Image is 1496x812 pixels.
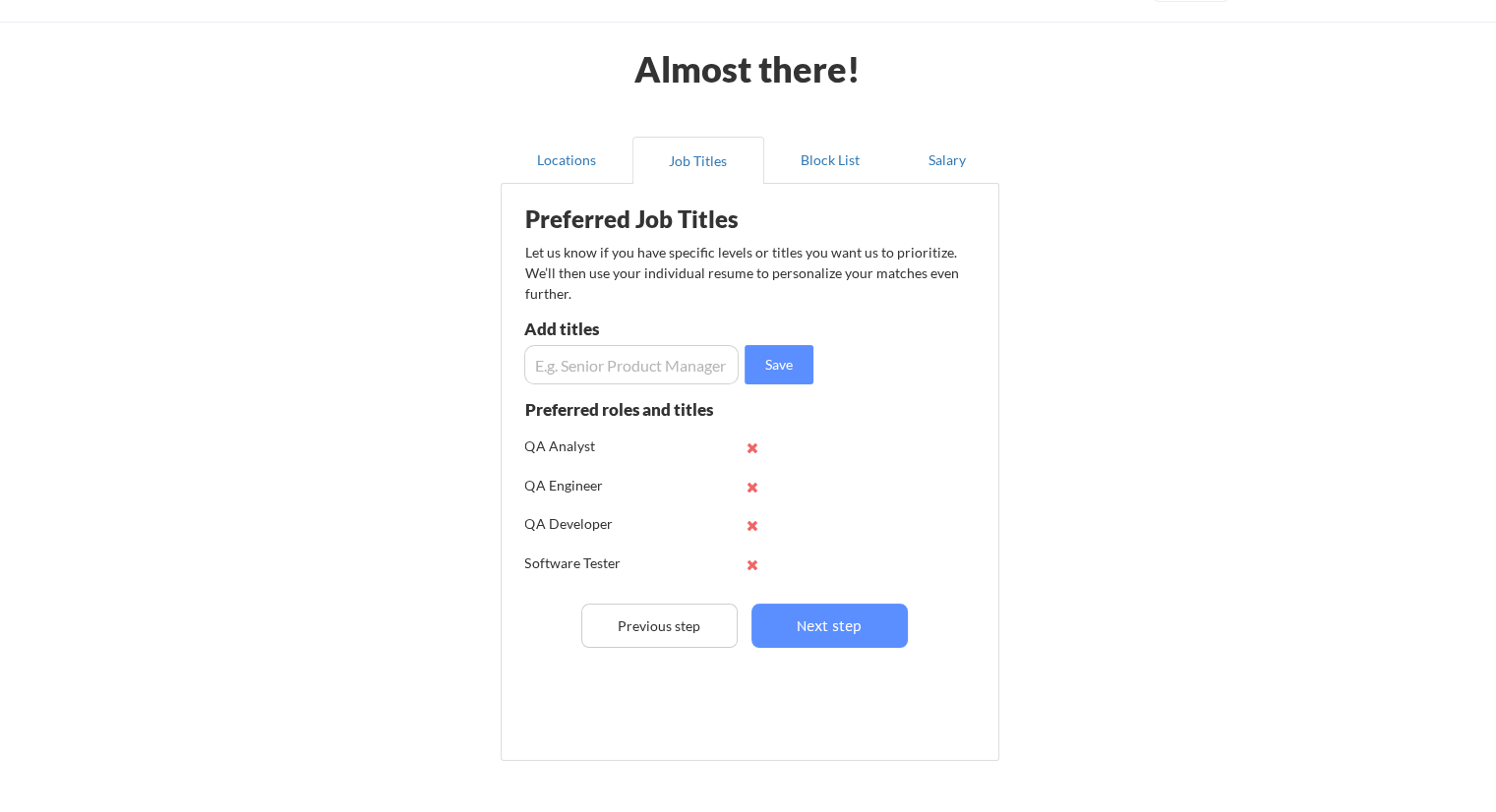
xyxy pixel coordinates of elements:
button: Salary [896,137,999,184]
button: Job Titles [632,137,764,184]
button: Previous step [581,604,738,648]
div: Let us know if you have specific levels or titles you want us to prioritize. We’ll then use your ... [525,242,961,304]
input: E.g. Senior Product Manager [524,345,739,384]
div: QA Engineer [525,476,654,495]
div: QA Developer [525,514,654,534]
div: Almost there! [610,51,884,87]
div: Preferred roles and titles [525,401,738,418]
div: Preferred Job Titles [525,207,773,231]
button: Locations [501,137,632,184]
div: QA Analyst [525,436,654,456]
div: Software Tester [525,553,654,573]
button: Block List [764,137,896,184]
div: Add titles [524,320,734,337]
button: Next step [751,604,908,648]
button: Save [745,345,813,384]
